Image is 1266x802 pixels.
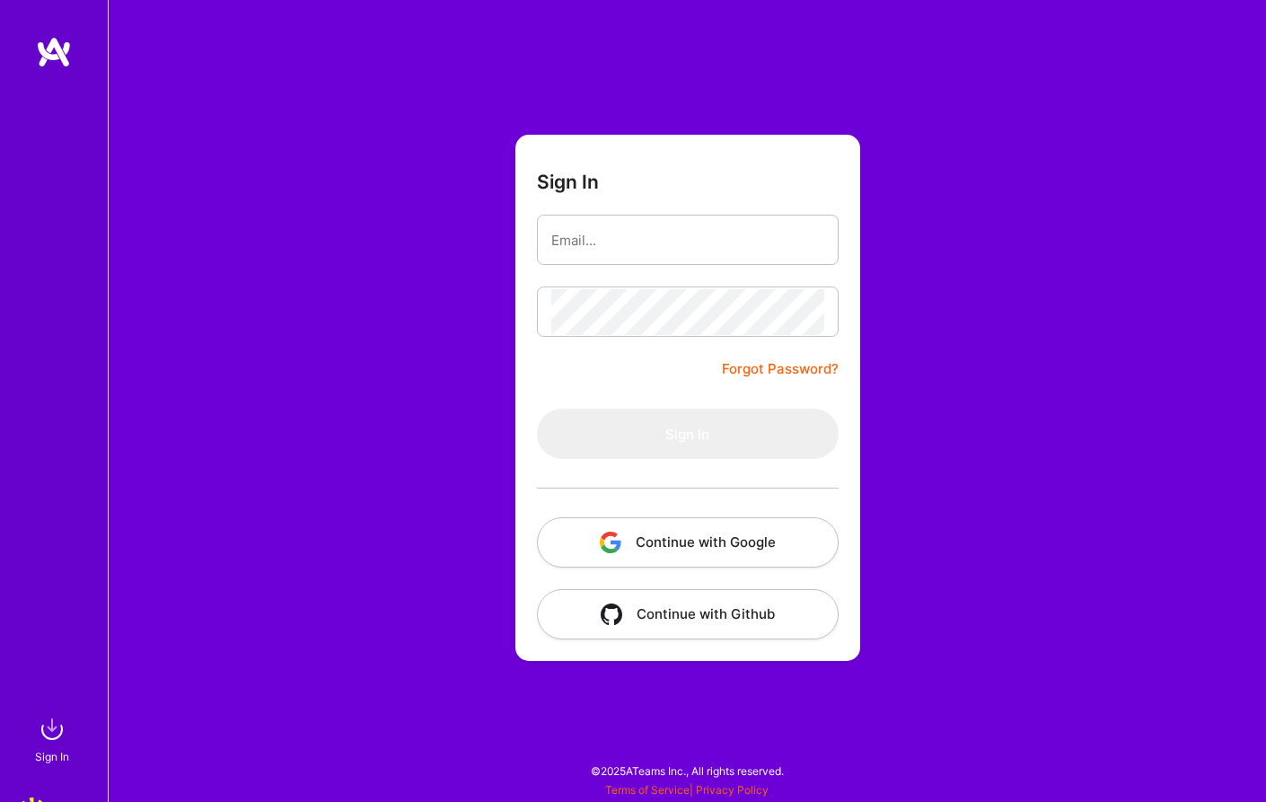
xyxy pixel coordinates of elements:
img: icon [601,604,622,625]
img: icon [600,532,621,553]
a: Privacy Policy [696,783,769,797]
button: Continue with Google [537,517,839,568]
a: Forgot Password? [722,358,839,380]
div: Sign In [35,747,69,766]
span: | [605,783,769,797]
input: Email... [551,217,824,263]
button: Continue with Github [537,589,839,639]
a: sign inSign In [38,711,70,766]
h3: Sign In [537,171,599,193]
button: Sign In [537,409,839,459]
img: sign in [34,711,70,747]
a: Terms of Service [605,783,690,797]
img: logo [36,36,72,68]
